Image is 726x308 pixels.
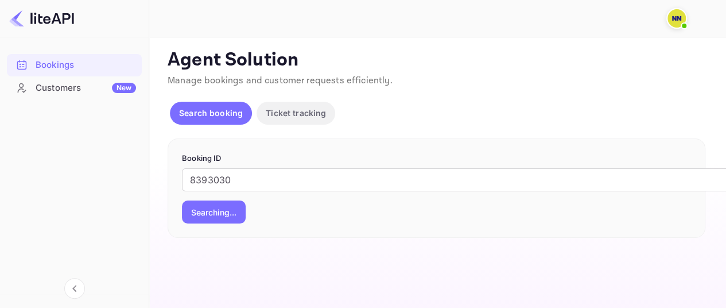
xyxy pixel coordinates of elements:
div: Customers [36,82,136,95]
img: LiteAPI logo [9,9,74,28]
span: Manage bookings and customer requests efficiently. [168,75,393,87]
a: CustomersNew [7,77,142,98]
a: Bookings [7,54,142,75]
div: New [112,83,136,93]
button: Collapse navigation [64,278,85,299]
p: Search booking [179,107,243,119]
img: N/A N/A [667,9,686,28]
p: Booking ID [182,153,691,164]
button: Searching... [182,201,246,224]
p: Agent Solution [168,49,705,72]
div: CustomersNew [7,77,142,99]
div: Bookings [36,59,136,72]
div: Bookings [7,54,142,76]
p: Ticket tracking [266,107,326,119]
